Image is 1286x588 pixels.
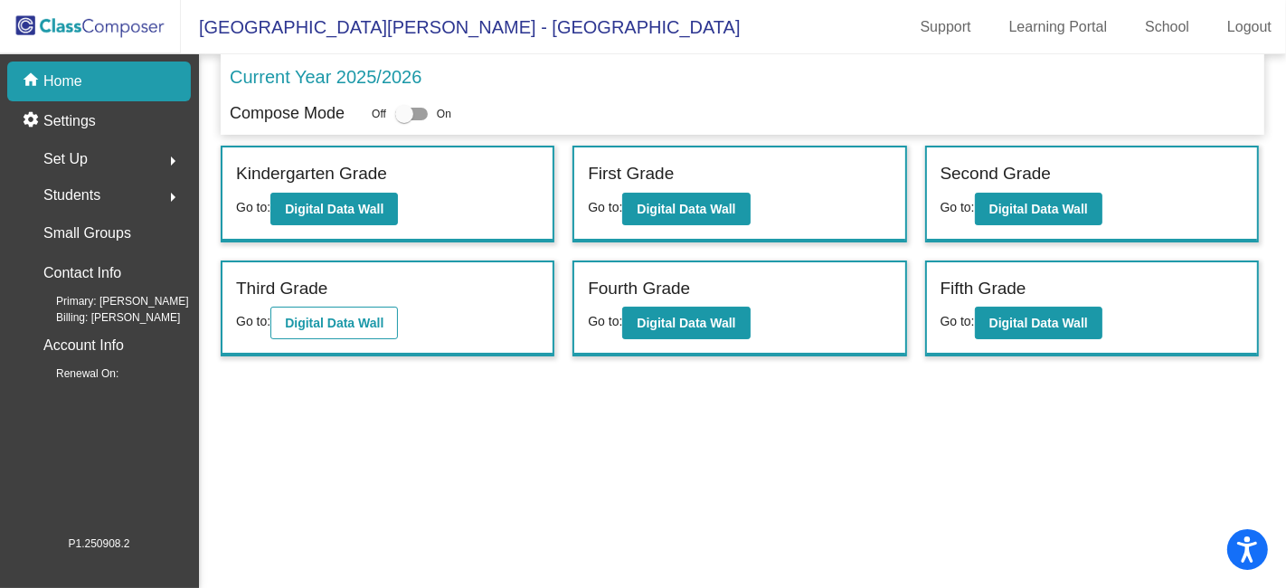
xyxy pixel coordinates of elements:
span: Students [43,183,100,208]
p: Settings [43,110,96,132]
span: Off [372,106,386,122]
button: Digital Data Wall [270,307,398,339]
p: Account Info [43,333,124,358]
span: [GEOGRAPHIC_DATA][PERSON_NAME] - [GEOGRAPHIC_DATA] [181,13,741,42]
mat-icon: settings [22,110,43,132]
mat-icon: home [22,71,43,92]
b: Digital Data Wall [637,202,735,216]
a: Support [906,13,986,42]
a: School [1130,13,1204,42]
button: Digital Data Wall [622,193,750,225]
span: Primary: [PERSON_NAME] [27,293,189,309]
b: Digital Data Wall [989,316,1088,330]
span: Set Up [43,147,88,172]
span: On [437,106,451,122]
label: Fifth Grade [941,276,1026,302]
b: Digital Data Wall [637,316,735,330]
label: Second Grade [941,161,1052,187]
a: Logout [1213,13,1286,42]
p: Compose Mode [230,101,345,126]
span: Billing: [PERSON_NAME] [27,309,180,326]
p: Small Groups [43,221,131,246]
mat-icon: arrow_right [162,186,184,208]
p: Home [43,71,82,92]
p: Contact Info [43,261,121,286]
b: Digital Data Wall [285,202,383,216]
span: Go to: [588,314,622,328]
mat-icon: arrow_right [162,150,184,172]
button: Digital Data Wall [975,193,1102,225]
a: Learning Portal [995,13,1122,42]
span: Go to: [236,314,270,328]
label: First Grade [588,161,674,187]
b: Digital Data Wall [989,202,1088,216]
label: Fourth Grade [588,276,690,302]
b: Digital Data Wall [285,316,383,330]
label: Third Grade [236,276,327,302]
button: Digital Data Wall [622,307,750,339]
button: Digital Data Wall [270,193,398,225]
span: Go to: [236,200,270,214]
span: Go to: [588,200,622,214]
span: Go to: [941,200,975,214]
p: Current Year 2025/2026 [230,63,421,90]
span: Renewal On: [27,365,118,382]
label: Kindergarten Grade [236,161,387,187]
span: Go to: [941,314,975,328]
button: Digital Data Wall [975,307,1102,339]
